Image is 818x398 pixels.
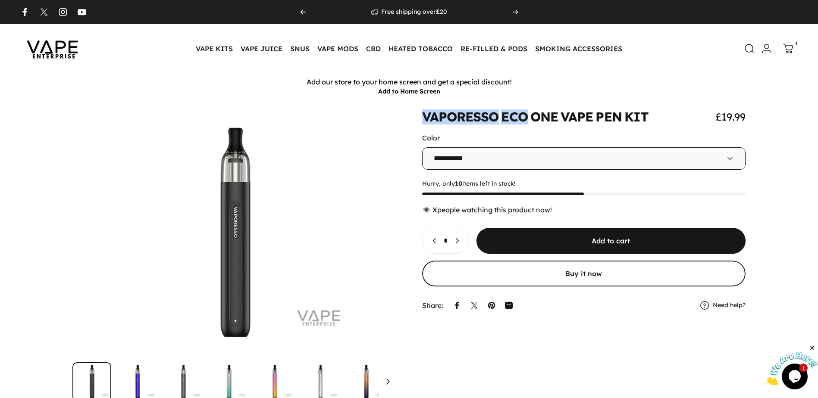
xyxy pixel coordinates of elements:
[422,302,443,309] p: Share:
[457,40,531,58] summary: RE-FILLED & PODS
[476,228,746,254] button: Add to cart
[362,221,386,245] button: Next
[422,261,746,286] button: Buy it now
[2,78,816,87] p: Add our store to your home screen and get a special discount!
[422,110,499,123] animate-element: VAPORESSO
[72,110,396,355] button: Open media 4 in modal
[14,28,91,69] img: Vape Enterprise
[595,110,621,123] animate-element: PEN
[455,180,462,187] strong: 10
[385,40,457,58] summary: HEATED TOBACCO
[422,205,746,214] div: 👁️ people watching this product now!
[286,40,313,58] summary: SNUS
[313,40,362,58] summary: VAPE MODS
[779,39,798,58] a: 1 item
[192,40,626,58] nav: Primary
[237,40,286,58] summary: VAPE JUICE
[561,110,593,123] animate-element: VAPE
[423,228,442,253] button: Decrease quantity for VAPORESSO ECO ONE VAPE PEN KIT
[362,40,385,58] summary: CBD
[192,40,237,58] summary: VAPE KITS
[624,110,649,123] animate-element: KIT
[449,228,469,253] button: Increase quantity for VAPORESSO ECO ONE VAPE PEN KIT
[765,344,818,385] iframe: chat widget
[795,39,798,47] cart-count: 1 item
[422,134,440,142] label: Color
[531,40,626,58] summary: SMOKING ACCESSORIES
[378,87,440,95] button: Add to Home Screen
[436,8,440,16] strong: £
[422,180,746,188] span: Hurry, only items left in stock!
[501,110,527,123] animate-element: ECO
[381,8,447,16] p: Free shipping over 20
[713,302,746,309] a: Need help?
[715,110,746,123] span: £19.99
[530,110,558,123] animate-element: ONE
